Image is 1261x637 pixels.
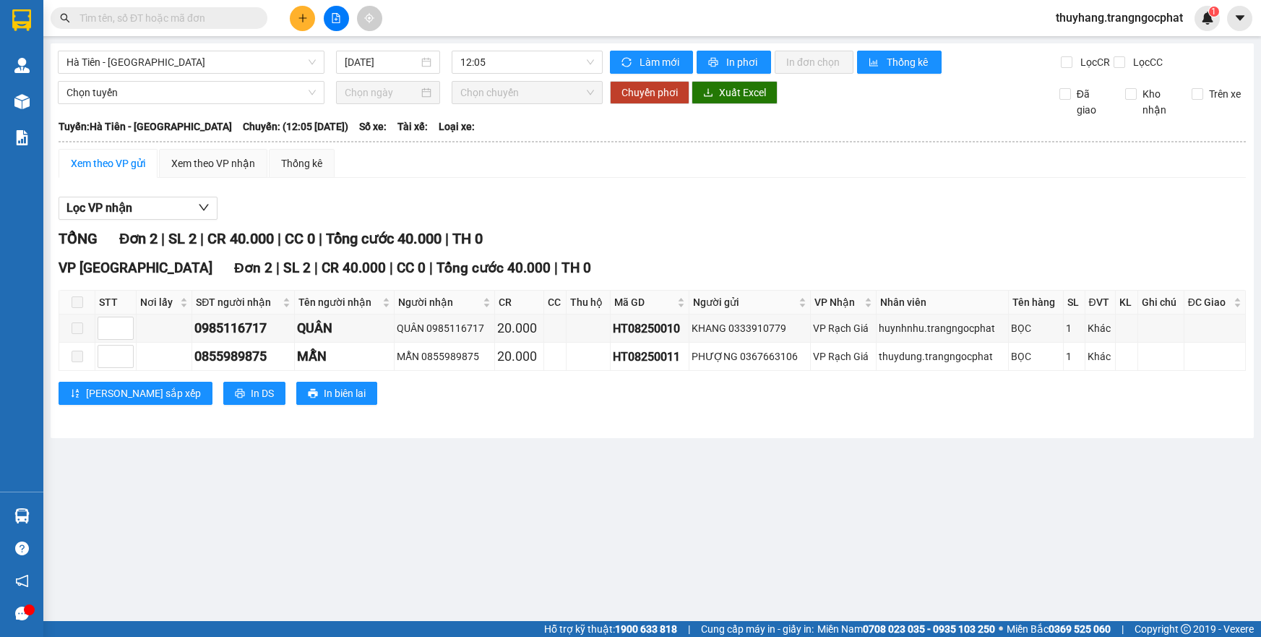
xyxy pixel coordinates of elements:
button: file-add [324,6,349,31]
span: Lọc CR [1075,54,1112,70]
th: SL [1064,291,1085,315]
span: VP [GEOGRAPHIC_DATA] [59,260,212,276]
td: HT08250010 [611,315,689,343]
strong: 0369 525 060 [1049,623,1111,635]
span: | [161,230,165,247]
img: warehouse-icon [14,508,30,523]
span: Chọn tuyến [66,82,316,103]
span: notification [15,574,29,588]
td: VP Rạch Giá [811,343,877,371]
input: Chọn ngày [345,85,418,101]
span: SL 2 [168,230,197,247]
span: file-add [331,13,341,23]
td: QUÂN [295,315,395,343]
span: Tên người nhận [298,294,379,310]
span: Đã giao [1071,86,1114,118]
span: Hỗ trợ kỹ thuật: [544,621,677,637]
span: Tổng cước 40.000 [436,260,551,276]
img: icon-new-feature [1201,12,1214,25]
span: printer [308,388,318,400]
span: | [390,260,393,276]
input: Tìm tên, số ĐT hoặc mã đơn [79,10,250,26]
span: CR 40.000 [322,260,386,276]
strong: 0708 023 035 - 0935 103 250 [863,623,995,635]
div: Xem theo VP gửi [71,155,145,171]
img: solution-icon [14,130,30,145]
span: question-circle [15,542,29,555]
span: Miền Nam [817,621,995,637]
strong: 1900 633 818 [615,623,677,635]
div: KHANG 0333910779 [692,320,808,336]
span: | [445,230,449,247]
span: Trên xe [1203,86,1247,102]
span: 12:05 [460,51,594,73]
span: ⚪️ [999,626,1003,632]
div: MẪN [297,346,392,367]
span: Nơi lấy [140,294,177,310]
div: thuydung.trangngocphat [879,349,1006,364]
span: | [200,230,204,247]
button: In đơn chọn [775,51,853,74]
span: VP Nhận [814,294,861,310]
div: QUÂN [297,318,392,338]
div: huynhnhu.trangngocphat [879,320,1006,336]
span: | [277,230,281,247]
span: Loại xe: [439,119,475,134]
th: Thu hộ [567,291,611,315]
th: Ghi chú [1138,291,1184,315]
td: HT08250011 [611,343,689,371]
th: STT [95,291,137,315]
button: printerIn biên lai [296,382,377,405]
td: MẪN [295,343,395,371]
span: bar-chart [869,57,881,69]
span: In DS [251,385,274,401]
sup: 1 [1209,7,1219,17]
span: message [15,607,29,620]
button: Chuyển phơi [610,81,689,104]
div: QUÂN 0985116717 [397,320,492,336]
span: Tài xế: [397,119,428,134]
span: Chuyến: (12:05 [DATE]) [243,119,348,134]
span: | [276,260,280,276]
span: ĐC Giao [1188,294,1231,310]
span: Đơn 2 [234,260,272,276]
div: Khác [1088,349,1114,364]
span: CC 0 [397,260,426,276]
td: 0855989875 [192,343,295,371]
span: Miền Bắc [1007,621,1111,637]
span: | [1122,621,1124,637]
span: caret-down [1234,12,1247,25]
b: Tuyến: Hà Tiên - [GEOGRAPHIC_DATA] [59,121,232,132]
th: Tên hàng [1009,291,1064,315]
span: copyright [1181,624,1191,634]
span: In phơi [726,54,759,70]
span: Tổng cước 40.000 [326,230,442,247]
img: warehouse-icon [14,58,30,73]
span: search [60,13,70,23]
span: SL 2 [283,260,311,276]
button: bar-chartThống kê [857,51,942,74]
span: Đơn 2 [119,230,158,247]
div: 0985116717 [194,318,292,338]
span: TỔNG [59,230,98,247]
span: Hà Tiên - Rạch Giá [66,51,316,73]
th: CC [544,291,567,315]
span: down [198,202,210,213]
div: VP Rạch Giá [813,349,874,364]
div: HT08250011 [613,348,687,366]
span: 1 [1211,7,1216,17]
span: | [688,621,690,637]
span: Người gửi [693,294,796,310]
div: MẪN 0855989875 [397,349,492,364]
span: Làm mới [640,54,681,70]
th: Nhân viên [877,291,1009,315]
span: Người nhận [398,294,480,310]
span: Lọc VP nhận [66,199,132,217]
span: sort-ascending [70,388,80,400]
span: TH 0 [452,230,483,247]
span: printer [708,57,720,69]
td: 0985116717 [192,315,295,343]
th: CR [495,291,543,315]
span: CR 40.000 [207,230,274,247]
div: 20.000 [497,318,541,338]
